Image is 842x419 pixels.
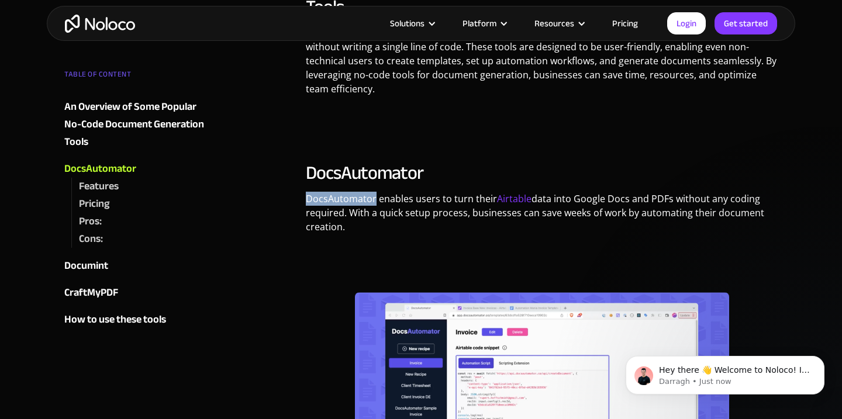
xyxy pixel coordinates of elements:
div: CraftMyPDF [64,284,118,302]
p: ‍ [306,110,778,133]
a: home [65,15,135,33]
div: Documint [64,257,108,275]
a: DocsAutomator [306,155,423,191]
div: Cons: [79,230,103,248]
div: Platform [463,16,496,31]
a: DocsAutomator [64,160,206,178]
div: Pros: [79,213,102,230]
div: Resources [520,16,598,31]
a: Get started [715,12,777,34]
a: Pricing [598,16,653,31]
div: Resources [534,16,574,31]
div: Features [79,178,119,195]
a: Documint [64,257,206,275]
p: No-code document generation tools allow users to create and automate the production of documents ... [306,26,778,105]
div: DocsAutomator [64,160,136,178]
div: How to use these tools [64,311,166,328]
p: ‍ [306,248,778,271]
a: An Overview of Some Popular No-Code Document Generation Tools [64,98,206,151]
a: Pros: [79,213,206,230]
a: Airtable [497,192,532,205]
a: How to use these tools [64,311,206,328]
a: Features [79,178,206,195]
div: Solutions [390,16,425,31]
a: CraftMyPDF [64,284,206,302]
a: Pricing [79,195,206,213]
a: Cons: [79,230,206,248]
a: Login [667,12,706,34]
div: TABLE OF CONTENT [64,65,206,89]
div: Pricing [79,195,109,213]
div: Platform [448,16,520,31]
div: Solutions [375,16,448,31]
p: DocsAutomator enables users to turn their data into Google Docs and PDFs without any coding requi... [306,192,778,243]
iframe: Intercom notifications message [608,331,842,413]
